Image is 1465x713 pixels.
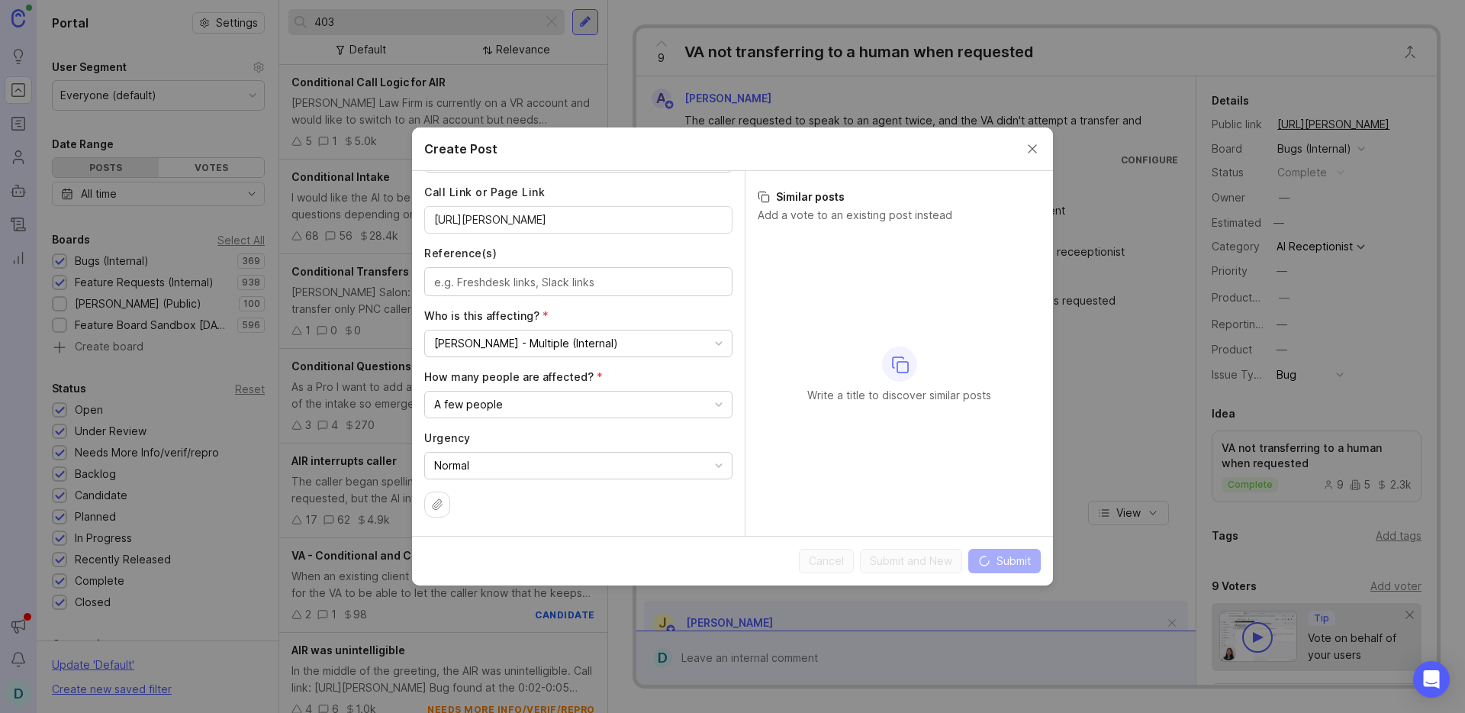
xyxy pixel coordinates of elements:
[807,388,991,403] p: Write a title to discover similar posts
[1024,140,1041,157] button: Close create post modal
[424,185,732,200] label: Call Link or Page Link
[758,189,1041,205] h3: Similar posts
[434,457,469,474] div: Normal
[424,140,497,158] h2: Create Post
[424,246,732,261] label: Reference(s)
[424,309,549,322] span: Who is this affecting? (required)
[424,370,603,383] span: How many people are affected? (required)
[424,431,732,446] label: Urgency
[434,211,723,228] input: Link to a call or page
[1413,661,1450,698] div: Open Intercom Messenger
[434,335,618,352] div: [PERSON_NAME] - Multiple (Internal)
[434,396,503,413] div: A few people
[758,208,1041,223] p: Add a vote to an existing post instead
